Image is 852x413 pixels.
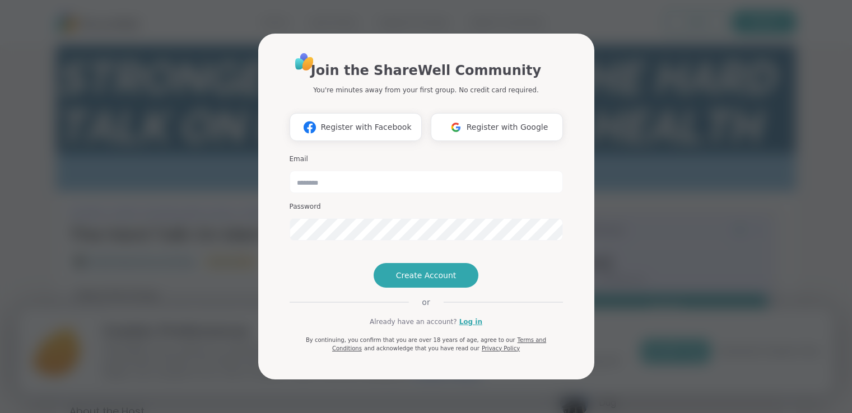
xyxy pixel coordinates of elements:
span: By continuing, you confirm that you are over 18 years of age, agree to our [306,337,515,343]
span: or [408,297,443,308]
a: Log in [459,317,482,327]
a: Privacy Policy [482,345,520,351]
h3: Password [290,202,563,212]
span: Register with Google [467,121,548,133]
button: Register with Google [431,113,563,141]
a: Terms and Conditions [332,337,546,351]
button: Register with Facebook [290,113,422,141]
span: Already have an account? [370,317,457,327]
img: ShareWell Logomark [299,117,320,138]
h1: Join the ShareWell Community [311,60,541,81]
span: Create Account [396,270,457,281]
img: ShareWell Logo [292,49,317,74]
span: Register with Facebook [320,121,411,133]
h3: Email [290,154,563,164]
span: and acknowledge that you have read our [364,345,479,351]
button: Create Account [374,263,479,288]
p: You're minutes away from your first group. No credit card required. [313,85,538,95]
img: ShareWell Logomark [445,117,467,138]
